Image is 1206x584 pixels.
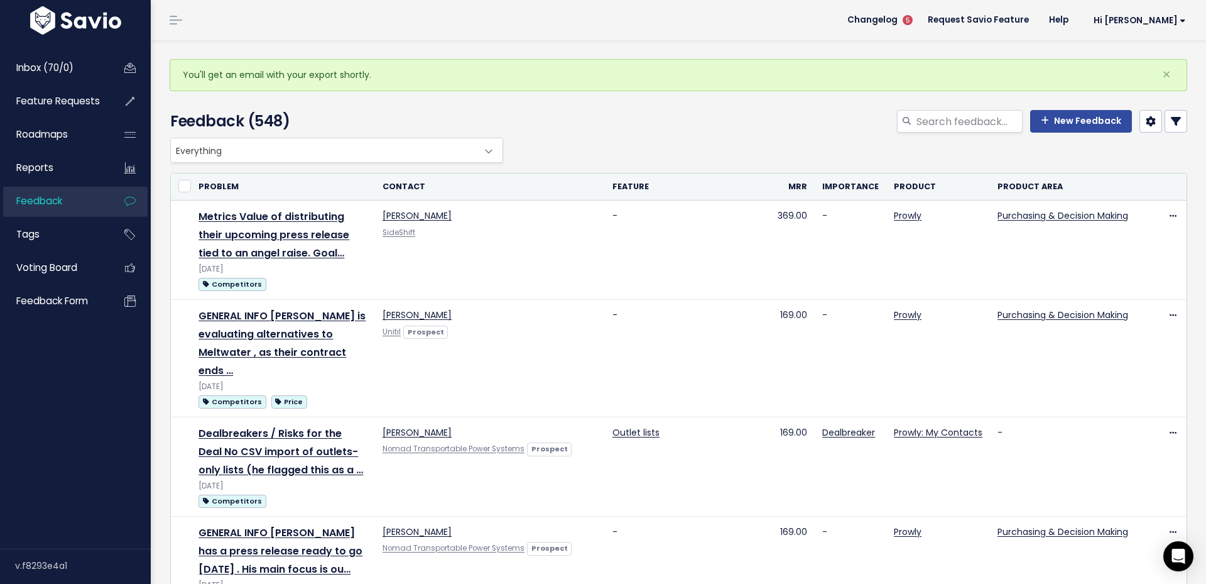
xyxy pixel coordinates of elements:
[271,394,307,409] a: Price
[3,253,104,282] a: Voting Board
[527,541,572,554] a: Prospect
[171,138,477,162] span: Everything
[16,194,62,207] span: Feedback
[527,442,572,455] a: Prospect
[198,526,362,576] a: GENERAL INFO [PERSON_NAME] has a press release ready to go [DATE] . His main focus is ou…
[375,174,605,201] th: Contact
[903,15,913,25] span: 5
[16,161,53,174] span: Reports
[815,174,886,201] th: Importance
[170,138,503,163] span: Everything
[894,209,921,222] a: Prowly
[383,543,524,553] a: Nomad Transportable Power Systems
[886,174,990,201] th: Product
[383,228,415,238] a: SideShift
[997,309,1128,321] a: Purchasing & Decision Making
[605,201,770,300] td: -
[16,128,68,141] span: Roadmaps
[770,300,815,417] td: 169.00
[403,325,448,338] a: Prospect
[770,201,815,300] td: 369.00
[847,16,898,25] span: Changelog
[198,426,363,477] a: Dealbreakers / Risks for the Deal No CSV import of outlets-only lists (he flagged this as a …
[198,480,367,493] div: [DATE]
[3,220,104,249] a: Tags
[170,59,1187,91] div: You'll get an email with your export shortly.
[383,526,452,538] a: [PERSON_NAME]
[383,309,452,321] a: [PERSON_NAME]
[815,300,886,417] td: -
[3,53,104,82] a: Inbox (70/0)
[3,287,104,316] a: Feedback form
[997,526,1128,538] a: Purchasing & Decision Making
[198,493,266,509] a: Competitors
[531,543,568,553] strong: Prospect
[1094,16,1186,25] span: Hi [PERSON_NAME]
[191,174,375,201] th: Problem
[1149,60,1183,90] button: Close
[16,94,100,107] span: Feature Requests
[997,209,1128,222] a: Purchasing & Decision Making
[915,110,1023,133] input: Search feedback...
[770,174,815,201] th: Mrr
[16,228,40,241] span: Tags
[3,153,104,182] a: Reports
[1030,110,1132,133] a: New Feedback
[3,187,104,216] a: Feedback
[894,426,982,439] a: Prowly: My Contacts
[383,426,452,439] a: [PERSON_NAME]
[198,495,266,508] span: Competitors
[198,395,266,409] span: Competitors
[531,444,568,454] strong: Prospect
[770,417,815,517] td: 169.00
[383,209,452,222] a: [PERSON_NAME]
[198,278,266,291] span: Competitors
[16,261,77,274] span: Voting Board
[271,395,307,409] span: Price
[198,276,266,292] a: Competitors
[605,300,770,417] td: -
[3,87,104,116] a: Feature Requests
[1078,11,1196,30] a: Hi [PERSON_NAME]
[1163,541,1193,571] div: Open Intercom Messenger
[918,11,1039,30] a: Request Savio Feature
[16,294,88,307] span: Feedback form
[198,394,266,409] a: Competitors
[3,120,104,149] a: Roadmaps
[27,6,124,35] img: logo-white.9d6f32f41409.svg
[894,309,921,321] a: Prowly
[822,426,875,439] a: Dealbreaker
[990,174,1136,201] th: Product Area
[16,61,73,74] span: Inbox (70/0)
[815,201,886,300] td: -
[170,110,497,133] h4: Feedback (548)
[605,174,770,201] th: Feature
[1162,64,1171,85] span: ×
[1039,11,1078,30] a: Help
[198,209,349,260] a: Metrics Value of distributing their upcoming press release tied to an angel raise. Goal…
[198,309,366,377] a: GENERAL INFO [PERSON_NAME] is evaluating alternatives to Meltwater , as their contract ends …
[383,327,401,337] a: Unitil
[198,263,367,276] div: [DATE]
[15,549,151,582] div: v.f8293e4a1
[198,380,367,394] div: [DATE]
[408,327,444,337] strong: Prospect
[612,426,660,439] a: Outlet lists
[894,526,921,538] a: Prowly
[990,417,1136,517] td: -
[383,444,524,454] a: Nomad Transportable Power Systems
